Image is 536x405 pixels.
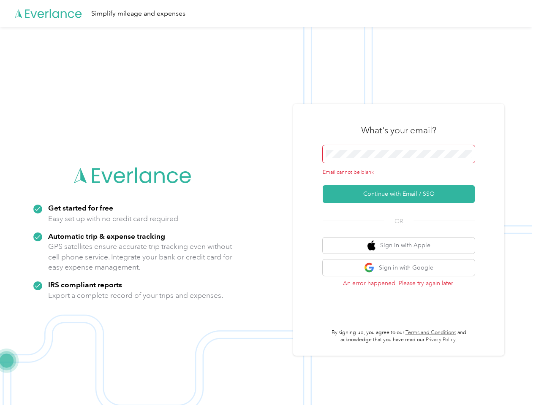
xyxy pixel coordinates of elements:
[405,329,456,336] a: Terms and Conditions
[48,213,178,224] p: Easy set up with no credit card required
[323,169,475,176] div: Email cannot be blank
[91,8,185,19] div: Simplify mileage and expenses
[48,203,113,212] strong: Get started for free
[384,217,414,226] span: OR
[48,241,233,273] p: GPS satellites ensure accurate trip tracking even without cell phone service. Integrate your bank...
[323,238,475,254] button: apple logoSign in with Apple
[323,259,475,276] button: google logoSign in with Google
[426,337,456,343] a: Privacy Policy
[367,240,376,251] img: apple logo
[48,232,165,240] strong: Automatic trip & expense tracking
[323,329,475,344] p: By signing up, you agree to our and acknowledge that you have read our .
[323,185,475,203] button: Continue with Email / SSO
[364,262,375,273] img: google logo
[323,279,475,288] p: An error happened. Please try again later.
[48,280,122,289] strong: IRS compliant reports
[48,290,223,301] p: Export a complete record of your trips and expenses.
[361,124,436,136] h3: What's your email?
